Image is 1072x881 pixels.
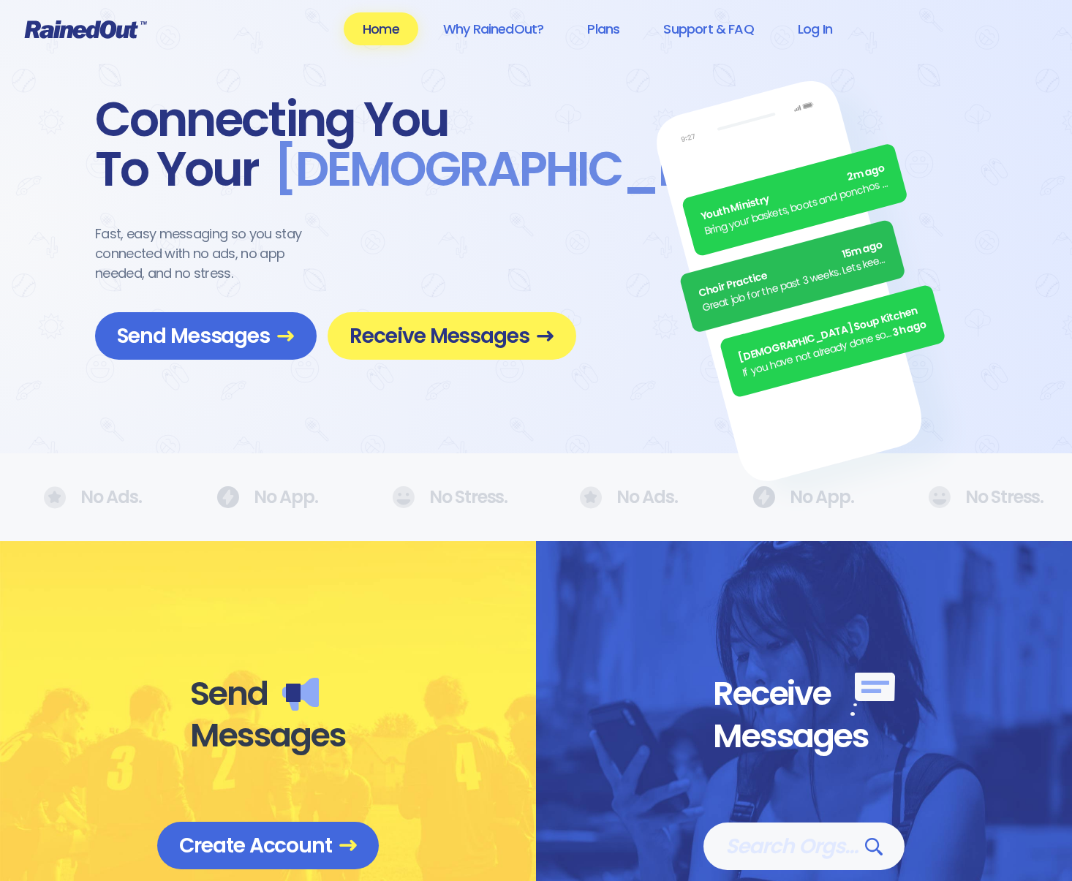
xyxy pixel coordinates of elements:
div: No App. [752,486,840,508]
div: Messages [713,716,896,757]
div: Receive [713,673,896,716]
div: Send [190,673,347,714]
div: Connecting You To Your [95,95,576,194]
div: No App. [216,486,304,508]
div: Messages [190,715,347,756]
a: Support & FAQ [644,12,772,45]
a: Log In [779,12,851,45]
img: No Ads. [44,486,66,509]
img: No Ads. [580,486,602,509]
div: Choir Practice [697,237,885,301]
img: No Ads. [216,486,239,508]
div: No Stress. [928,486,1028,508]
div: Great job for the past 3 weeks. Lets keep it up. [701,252,889,316]
div: No Ads. [44,486,129,509]
span: Search Orgs… [725,833,882,859]
span: 3h ago [891,317,929,341]
div: No Stress. [392,486,492,508]
a: Why RainedOut? [424,12,563,45]
span: 15m ago [841,237,885,262]
a: Plans [568,12,638,45]
div: If you have not already done so, please remember to turn in your fundraiser money [DATE]! [741,325,896,380]
img: No Ads. [752,486,775,508]
span: 2m ago [846,161,887,186]
span: Receive Messages [350,323,554,349]
div: [DEMOGRAPHIC_DATA] Soup Kitchen [737,302,925,366]
div: Bring your baskets, boots and ponchos the Annual [DATE] Egg [PERSON_NAME] is ON! See everyone there. [703,175,891,240]
a: Search Orgs… [703,823,904,870]
a: Send Messages [95,312,317,360]
img: Send messages [282,678,319,711]
a: Home [344,12,418,45]
a: Receive Messages [328,312,576,360]
span: [DEMOGRAPHIC_DATA] . [259,145,811,194]
span: Send Messages [117,323,295,349]
img: Receive messages [850,673,895,716]
img: No Ads. [392,486,415,508]
div: Fast, easy messaging so you stay connected with no ads, no app needed, and no stress. [95,224,329,283]
div: No Ads. [580,486,665,509]
a: Create Account [157,822,379,869]
div: Youth Ministry [699,161,887,225]
span: Create Account [179,833,357,858]
img: No Ads. [928,486,951,508]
